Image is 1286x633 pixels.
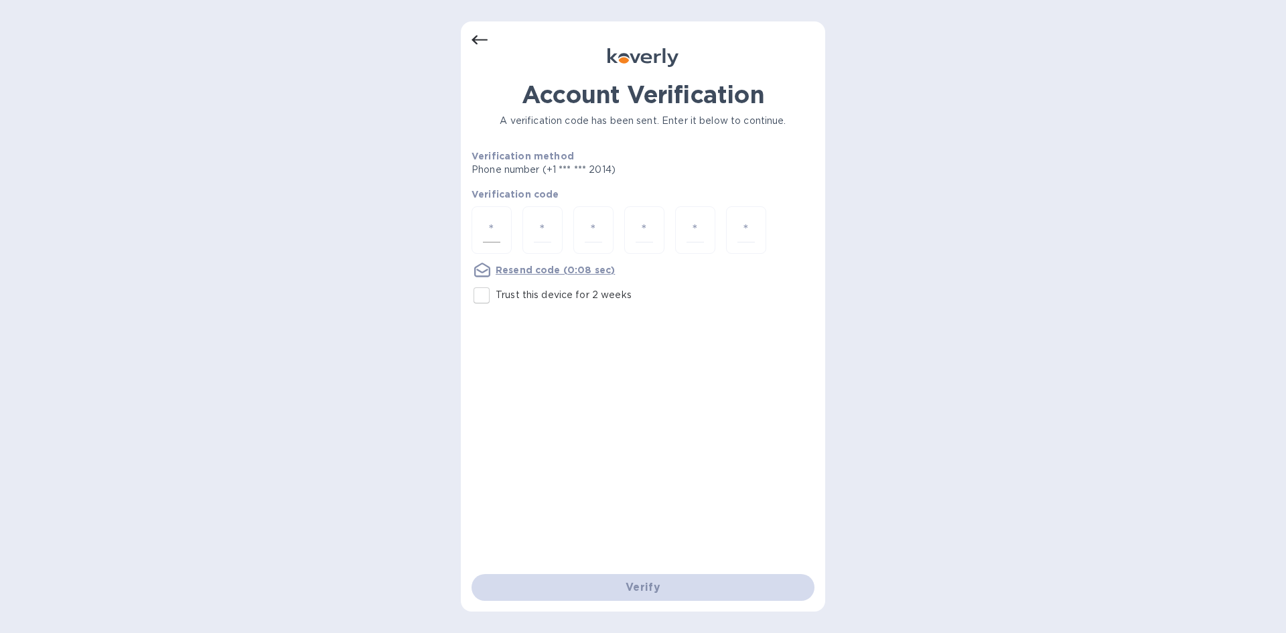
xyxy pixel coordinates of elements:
[496,265,615,275] u: Resend code (0:08 sec)
[472,80,814,109] h1: Account Verification
[472,114,814,128] p: A verification code has been sent. Enter it below to continue.
[472,163,718,177] p: Phone number (+1 *** *** 2014)
[472,188,814,201] p: Verification code
[496,288,632,302] p: Trust this device for 2 weeks
[472,151,574,161] b: Verification method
